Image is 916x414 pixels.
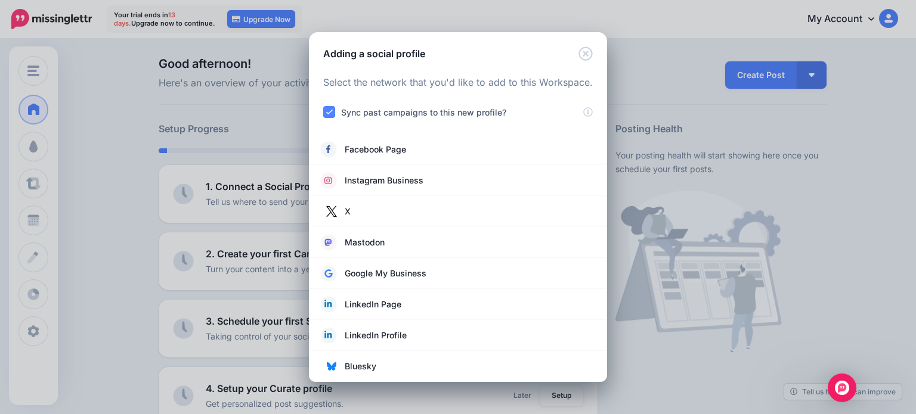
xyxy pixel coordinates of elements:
[321,141,595,158] a: Facebook Page
[323,46,425,61] h5: Adding a social profile
[345,235,385,250] span: Mastodon
[321,203,595,220] a: X
[345,266,426,281] span: Google My Business
[345,173,423,188] span: Instagram Business
[345,297,401,312] span: LinkedIn Page
[828,373,856,402] div: Open Intercom Messenger
[345,359,376,373] span: Bluesky
[321,172,595,189] a: Instagram Business
[345,142,406,157] span: Facebook Page
[345,204,351,219] span: X
[321,265,595,282] a: Google My Business
[327,362,336,371] img: bluesky.png
[321,327,595,344] a: LinkedIn Profile
[323,75,593,91] p: Select the network that you'd like to add to this Workspace.
[341,105,506,119] label: Sync past campaigns to this new profile?
[321,234,595,251] a: Mastodon
[578,46,593,61] button: Close
[345,328,407,343] span: LinkedIn Profile
[321,296,595,313] a: LinkedIn Page
[322,202,341,221] img: twitter.jpg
